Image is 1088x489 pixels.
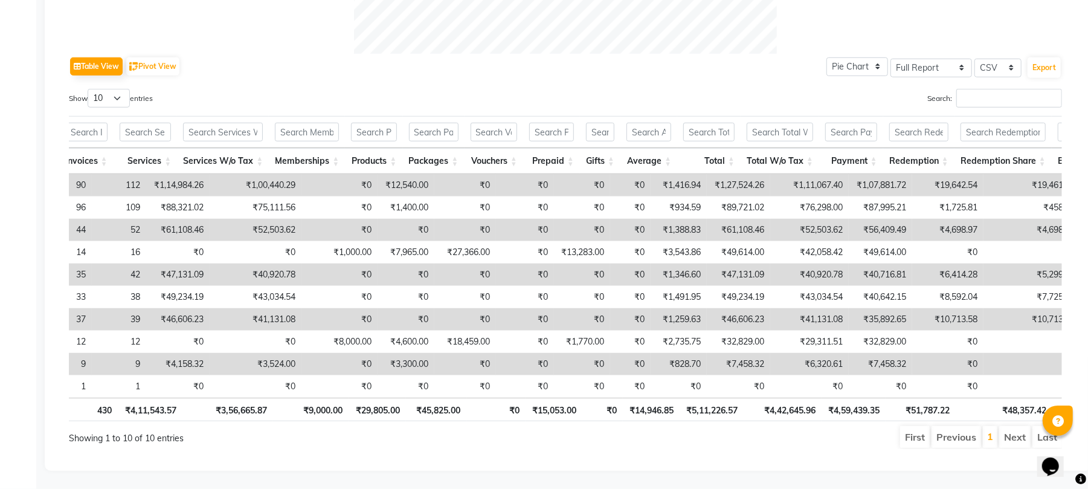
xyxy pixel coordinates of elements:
td: ₹0 [610,286,651,308]
td: ₹0 [554,174,610,196]
td: ₹0 [707,375,770,398]
td: ₹0 [301,174,378,196]
td: ₹12,540.00 [378,174,434,196]
td: ₹0 [983,331,1081,353]
label: Show entries [69,89,153,108]
a: 1 [987,430,993,442]
td: ₹88,321.02 [146,196,210,219]
td: ₹47,131.09 [707,264,770,286]
td: ₹3,524.00 [210,353,301,375]
td: ₹0 [610,219,651,241]
td: ₹0 [210,375,301,398]
td: ₹0 [554,219,610,241]
input: Search: [956,89,1062,108]
td: 42 [92,264,146,286]
th: ₹4,59,439.35 [822,398,886,421]
th: ₹29,805.00 [349,398,406,421]
td: 112 [92,174,146,196]
td: ₹0 [496,331,554,353]
td: ₹43,034.54 [210,286,301,308]
td: ₹10,713.58 [912,308,983,331]
input: Search Average [626,123,671,141]
td: ₹10,713.58 [983,308,1081,331]
td: ₹0 [378,286,434,308]
td: ₹0 [554,353,610,375]
td: ₹0 [378,219,434,241]
td: ₹0 [610,196,651,219]
td: ₹56,409.49 [849,219,912,241]
td: ₹2,735.75 [651,331,707,353]
td: ₹6,414.28 [912,264,983,286]
th: ₹51,787.22 [886,398,956,421]
label: Search: [927,89,1062,108]
td: ₹0 [912,241,983,264]
td: ₹0 [496,241,554,264]
td: ₹89,721.02 [707,196,770,219]
td: ₹0 [496,196,554,219]
img: pivot.png [129,62,138,71]
td: ₹0 [610,308,651,331]
th: Gifts: activate to sort column ascending [580,148,620,174]
td: ₹27,366.00 [434,241,496,264]
th: Packages: activate to sort column ascending [403,148,465,174]
td: ₹0 [434,264,496,286]
td: ₹7,458.32 [849,353,912,375]
td: 16 [92,241,146,264]
td: ₹0 [496,174,554,196]
td: ₹41,131.08 [210,308,301,331]
td: ₹1,11,067.40 [770,174,849,196]
td: ₹3,543.86 [651,241,707,264]
td: ₹0 [496,219,554,241]
td: ₹0 [210,241,301,264]
td: ₹0 [378,308,434,331]
td: ₹0 [301,375,378,398]
td: ₹1,000.00 [301,241,378,264]
input: Search Total [683,123,735,141]
td: ₹0 [496,286,554,308]
td: ₹458.29 [983,196,1081,219]
td: ₹0 [301,353,378,375]
td: ₹4,698.97 [912,219,983,241]
button: Export [1028,57,1061,78]
th: ₹9,000.00 [273,398,349,421]
td: ₹0 [301,308,378,331]
td: ₹0 [610,241,651,264]
td: 109 [92,196,146,219]
th: ₹0 [582,398,623,421]
th: ₹5,11,226.57 [680,398,744,421]
td: ₹49,234.19 [707,286,770,308]
td: ₹1,388.83 [651,219,707,241]
td: ₹0 [434,353,496,375]
td: ₹0 [610,264,651,286]
td: ₹1,416.94 [651,174,707,196]
td: 38 [92,286,146,308]
th: Prepaid: activate to sort column ascending [523,148,580,174]
td: ₹41,131.08 [770,308,849,331]
input: Search Services [120,123,172,141]
td: ₹47,131.09 [146,264,210,286]
td: ₹0 [146,375,210,398]
th: 430 [64,398,118,421]
td: ₹0 [301,264,378,286]
td: ₹0 [496,353,554,375]
th: Average: activate to sort column ascending [620,148,677,174]
button: Table View [70,57,123,76]
input: Search Memberships [275,123,339,141]
td: ₹0 [610,174,651,196]
td: 1 [92,375,146,398]
td: ₹49,614.00 [849,241,912,264]
td: 12 [92,331,146,353]
td: ₹0 [610,353,651,375]
td: ₹75,111.56 [210,196,301,219]
td: ₹0 [554,196,610,219]
td: ₹46,606.23 [146,308,210,331]
td: ₹52,503.62 [210,219,301,241]
td: ₹7,965.00 [378,241,434,264]
td: ₹1,770.00 [554,331,610,353]
td: ₹0 [983,375,1081,398]
td: ₹0 [554,375,610,398]
td: ₹42,058.42 [770,241,849,264]
th: ₹4,42,645.96 [744,398,822,421]
td: ₹0 [610,331,651,353]
input: Search Vouchers [471,123,517,141]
